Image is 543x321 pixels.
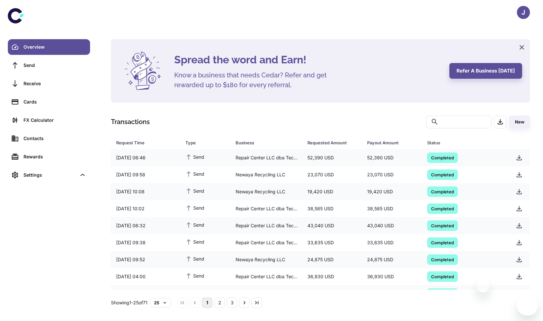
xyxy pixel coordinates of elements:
[23,135,86,142] div: Contacts
[302,236,362,249] div: 33,635 USD
[302,287,362,300] div: 18,710 USD
[23,62,86,69] div: Send
[116,138,169,147] div: Request Time
[449,63,522,79] button: Refer a business [DATE]
[427,222,458,229] span: Completed
[302,152,362,164] div: 52,390 USD
[23,171,76,179] div: Settings
[239,297,250,308] button: Go to next page
[362,169,422,181] div: 23,070 USD
[111,287,180,300] div: [DATE] 09:44
[176,297,263,308] nav: pagination navigation
[23,153,86,160] div: Rewards
[427,239,458,246] span: Completed
[185,289,204,296] span: Send
[362,287,422,300] div: 18,710 USD
[185,138,219,147] div: Type
[185,138,228,147] span: Type
[23,43,86,51] div: Overview
[476,279,489,292] iframe: Close message
[174,52,442,68] h4: Spread the word and Earn!
[302,185,362,198] div: 19,420 USD
[230,152,302,164] div: Repair Center LLC dba Tech defenders
[367,138,419,147] span: Payout Amount
[23,80,86,87] div: Receive
[185,187,204,194] span: Send
[116,138,178,147] span: Request Time
[427,171,458,178] span: Completed
[111,117,150,127] h1: Transactions
[174,70,337,90] h5: Know a business that needs Cedar? Refer and get rewarded up to $180 for every referral.
[8,149,90,165] a: Rewards
[427,273,458,280] span: Completed
[509,116,530,128] button: New
[185,221,204,228] span: Send
[150,298,171,308] button: 25
[8,76,90,91] a: Receive
[302,253,362,266] div: 24,875 USD
[517,295,538,316] iframe: Button to launch messaging window
[230,287,302,300] div: Newaya Recycling LLC
[230,202,302,215] div: Repair Center LLC dba Tech defenders
[230,185,302,198] div: Newaya Recycling LLC
[185,255,204,262] span: Send
[185,153,204,160] span: Send
[111,236,180,249] div: [DATE] 09:38
[362,253,422,266] div: 24,875 USD
[362,270,422,283] div: 36,930 USD
[23,117,86,124] div: FX Calculator
[367,138,411,147] div: Payout Amount
[111,169,180,181] div: [DATE] 09:58
[8,39,90,55] a: Overview
[427,256,458,263] span: Completed
[362,152,422,164] div: 52,390 USD
[302,270,362,283] div: 36,930 USD
[185,204,204,211] span: Send
[362,185,422,198] div: 19,420 USD
[8,167,90,183] div: Settings
[427,138,495,147] div: Status
[230,236,302,249] div: Repair Center LLC dba Tech defenders
[362,202,422,215] div: 38,585 USD
[427,138,503,147] span: Status
[252,297,262,308] button: Go to last page
[227,297,237,308] button: Go to page 3
[302,169,362,181] div: 23,070 USD
[185,272,204,279] span: Send
[302,202,362,215] div: 38,585 USD
[111,253,180,266] div: [DATE] 09:52
[230,270,302,283] div: Repair Center LLC dba Tech defenders
[307,138,351,147] div: Requested Amount
[362,219,422,232] div: 43,040 USD
[230,253,302,266] div: Newaya Recycling LLC
[427,188,458,195] span: Completed
[302,219,362,232] div: 43,040 USD
[111,202,180,215] div: [DATE] 10:02
[8,131,90,146] a: Contacts
[517,6,530,19] button: J
[111,219,180,232] div: [DATE] 06:32
[230,219,302,232] div: Repair Center LLC dba Tech defenders
[214,297,225,308] button: Go to page 2
[185,238,204,245] span: Send
[427,154,458,161] span: Completed
[307,138,359,147] span: Requested Amount
[111,299,147,306] p: Showing 1-25 of 71
[427,205,458,212] span: Completed
[8,112,90,128] a: FX Calculator
[185,170,204,177] span: Send
[362,236,422,249] div: 33,635 USD
[230,169,302,181] div: Newaya Recycling LLC
[8,57,90,73] a: Send
[111,152,180,164] div: [DATE] 06:46
[111,270,180,283] div: [DATE] 04:00
[23,98,86,105] div: Cards
[202,297,212,308] button: page 1
[8,94,90,110] a: Cards
[111,185,180,198] div: [DATE] 10:08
